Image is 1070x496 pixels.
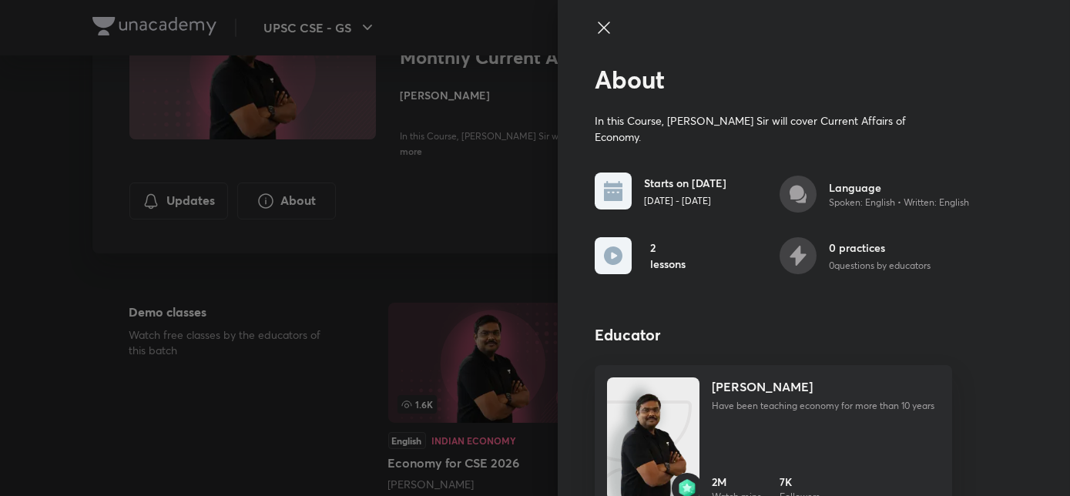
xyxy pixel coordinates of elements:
h6: 2 lessons [650,240,687,272]
h6: Starts on [DATE] [644,175,726,191]
h6: 7K [780,474,820,490]
p: [DATE] - [DATE] [644,194,726,208]
p: In this Course, [PERSON_NAME] Sir will cover Current Affairs of Economy. [595,112,952,145]
h2: About [595,65,981,94]
p: Spoken: English • Written: English [829,196,969,209]
p: Have been teaching economy for more than 10 years [712,399,940,413]
h6: 0 practices [829,240,931,256]
h4: Educator [595,323,981,347]
h6: 2M [712,474,761,490]
h4: [PERSON_NAME] [712,377,813,396]
h6: Language [829,179,969,196]
p: 0 questions by educators [829,259,931,273]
